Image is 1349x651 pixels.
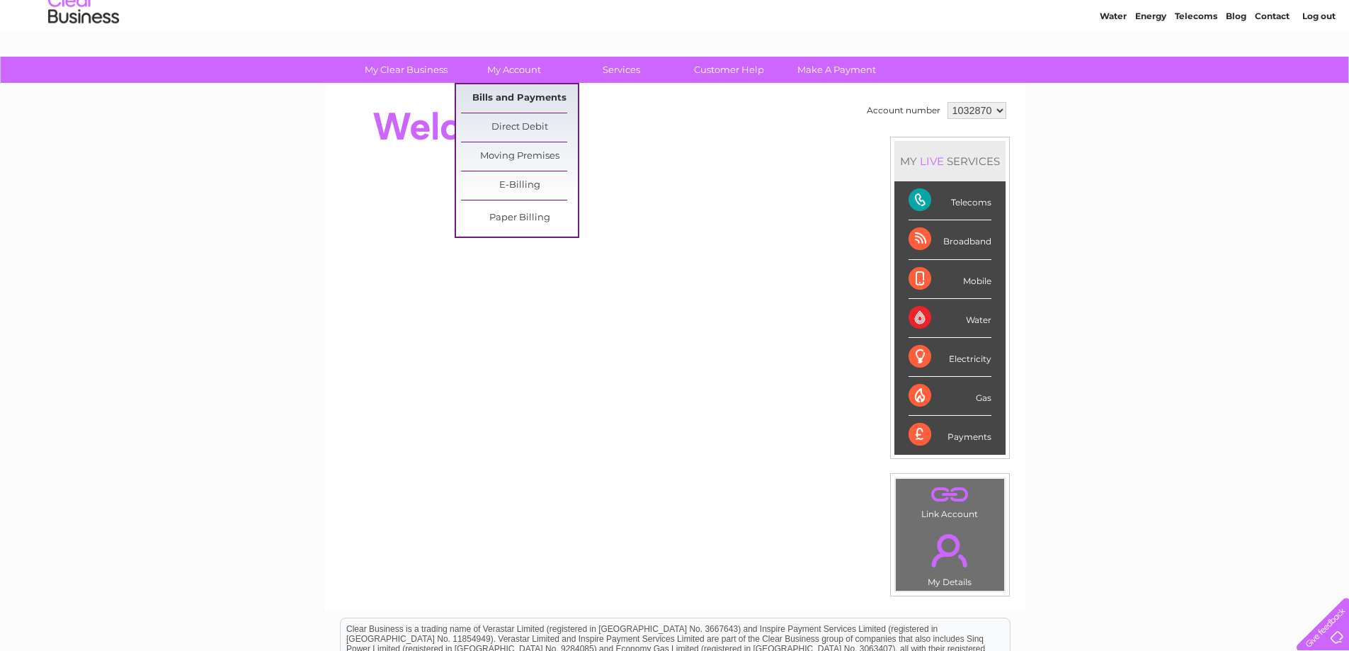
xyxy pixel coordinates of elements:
a: Bills and Payments [461,84,578,113]
a: Log out [1302,60,1336,71]
a: Services [563,57,680,83]
a: Telecoms [1175,60,1217,71]
div: Broadband [909,220,991,259]
div: Clear Business is a trading name of Verastar Limited (registered in [GEOGRAPHIC_DATA] No. 3667643... [341,8,1010,69]
a: Energy [1135,60,1166,71]
a: Contact [1255,60,1290,71]
div: Gas [909,377,991,416]
div: Electricity [909,338,991,377]
td: Link Account [895,478,1005,523]
td: My Details [895,522,1005,591]
a: Customer Help [671,57,787,83]
a: Make A Payment [778,57,895,83]
div: LIVE [917,154,947,168]
div: Payments [909,416,991,454]
a: . [899,482,1001,507]
a: Paper Billing [461,204,578,232]
a: Moving Premises [461,142,578,171]
a: Direct Debit [461,113,578,142]
a: Blog [1226,60,1246,71]
a: My Account [455,57,572,83]
a: Water [1100,60,1127,71]
a: My Clear Business [348,57,465,83]
div: Mobile [909,260,991,299]
td: Account number [863,98,944,123]
a: . [899,526,1001,575]
img: logo.png [47,37,120,80]
a: E-Billing [461,171,578,200]
div: Telecoms [909,181,991,220]
div: MY SERVICES [894,141,1006,181]
a: 0333 014 3131 [1082,7,1180,25]
div: Water [909,299,991,338]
